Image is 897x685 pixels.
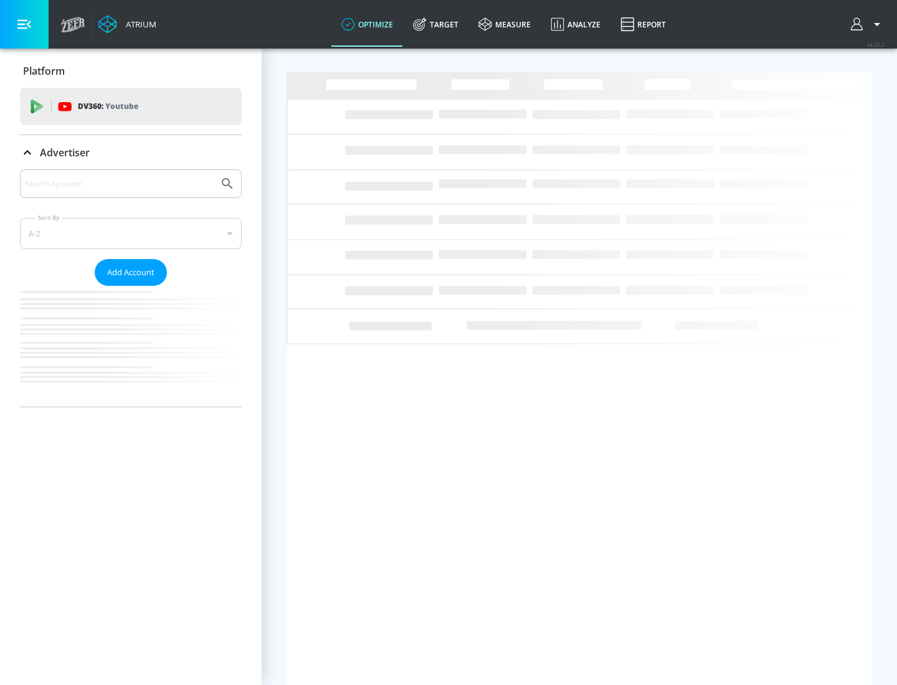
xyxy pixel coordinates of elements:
[20,286,242,407] nav: list of Advertiser
[36,214,62,222] label: Sort By
[468,2,541,47] a: measure
[20,54,242,88] div: Platform
[610,2,676,47] a: Report
[25,176,214,192] input: Search by name
[20,169,242,407] div: Advertiser
[107,265,154,280] span: Add Account
[40,146,90,159] p: Advertiser
[331,2,403,47] a: optimize
[20,135,242,170] div: Advertiser
[867,41,885,48] span: v 4.22.2
[403,2,468,47] a: Target
[78,100,138,113] p: DV360:
[95,259,167,286] button: Add Account
[541,2,610,47] a: Analyze
[20,88,242,125] div: DV360: Youtube
[20,218,242,249] div: A-Z
[121,19,156,30] div: Atrium
[98,15,156,34] a: Atrium
[105,100,138,113] p: Youtube
[23,64,65,78] p: Platform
